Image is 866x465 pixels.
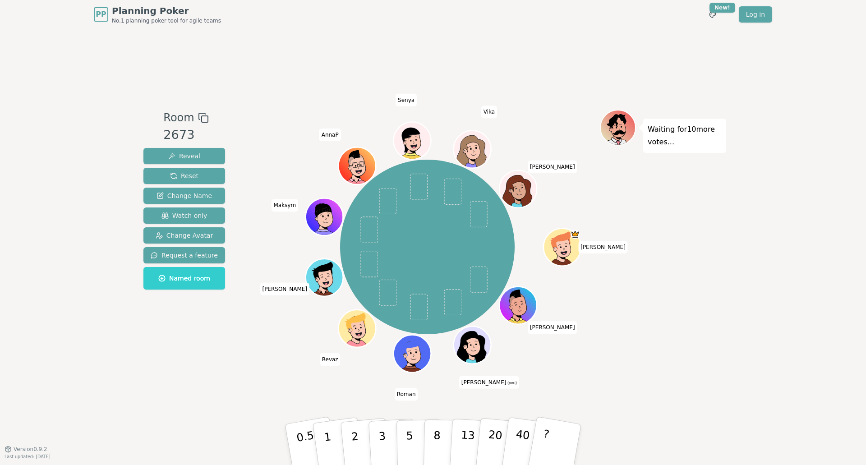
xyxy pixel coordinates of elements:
[395,388,418,401] span: Click to change your name
[163,126,208,144] div: 2673
[163,110,194,126] span: Room
[143,247,225,263] button: Request a feature
[143,227,225,244] button: Change Avatar
[156,231,213,240] span: Change Avatar
[5,454,51,459] span: Last updated: [DATE]
[143,267,225,290] button: Named room
[151,251,218,260] span: Request a feature
[271,199,298,212] span: Click to change your name
[578,241,628,253] span: Click to change your name
[143,188,225,204] button: Change Name
[143,207,225,224] button: Watch only
[528,321,577,334] span: Click to change your name
[459,376,519,388] span: Click to change your name
[143,168,225,184] button: Reset
[157,191,212,200] span: Change Name
[320,353,341,366] span: Click to change your name
[96,9,106,20] span: PP
[705,6,721,23] button: New!
[709,3,735,13] div: New!
[14,446,47,453] span: Version 0.9.2
[112,17,221,24] span: No.1 planning poker tool for agile teams
[455,327,490,362] button: Click to change your avatar
[161,211,207,220] span: Watch only
[170,171,198,180] span: Reset
[260,282,309,295] span: Click to change your name
[506,381,517,385] span: (you)
[319,128,341,141] span: Click to change your name
[143,148,225,164] button: Reveal
[112,5,221,17] span: Planning Poker
[739,6,772,23] a: Log in
[570,230,580,239] span: Ira is the host
[481,106,497,118] span: Click to change your name
[396,93,417,106] span: Click to change your name
[528,160,577,173] span: Click to change your name
[648,123,722,148] p: Waiting for 10 more votes...
[94,5,221,24] a: PPPlanning PokerNo.1 planning poker tool for agile teams
[168,152,200,161] span: Reveal
[5,446,47,453] button: Version0.9.2
[158,274,210,283] span: Named room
